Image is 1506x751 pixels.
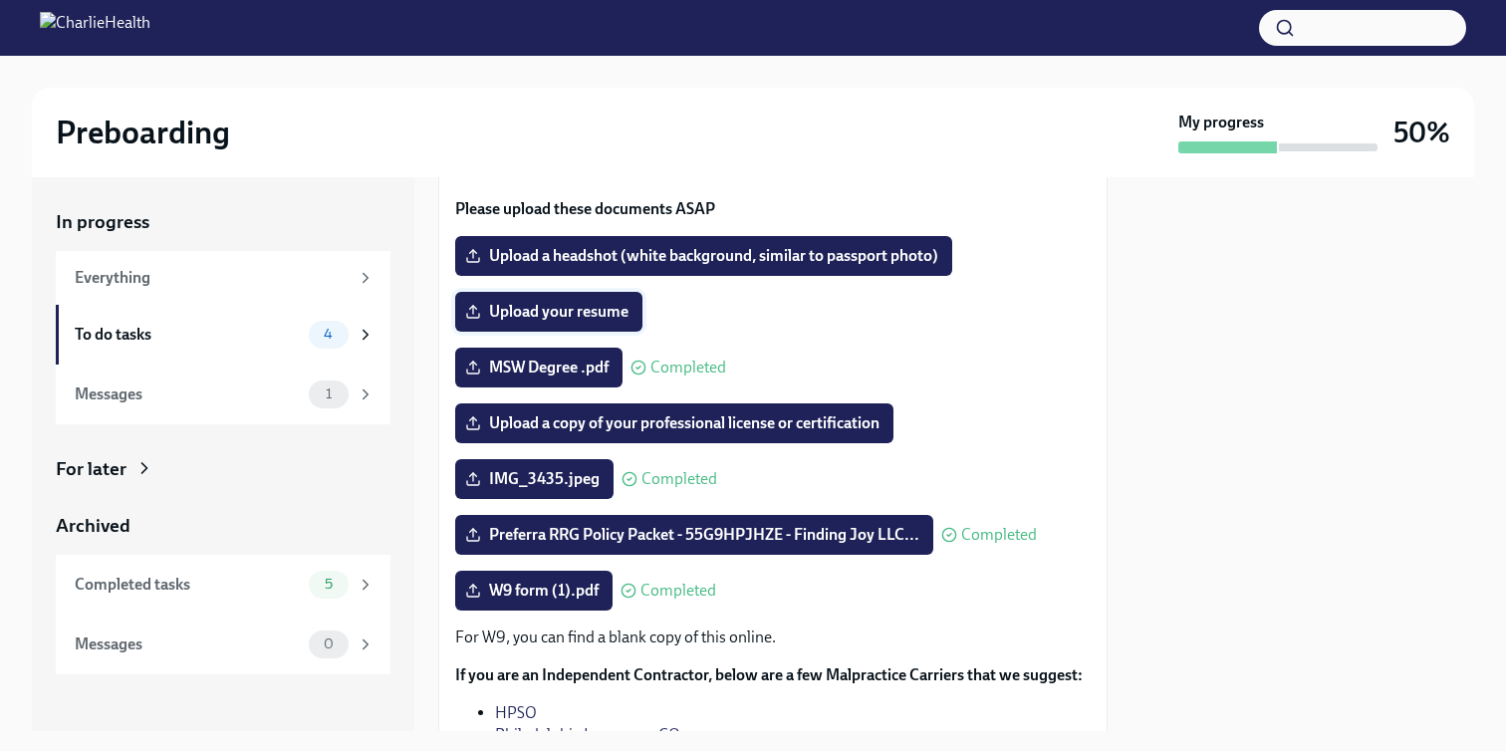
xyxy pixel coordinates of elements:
[75,574,301,596] div: Completed tasks
[469,469,600,489] span: IMG_3435.jpeg
[75,633,301,655] div: Messages
[40,12,150,44] img: CharlieHealth
[56,365,390,424] a: Messages1
[455,292,642,332] label: Upload your resume
[56,209,390,235] a: In progress
[640,583,716,599] span: Completed
[650,360,726,375] span: Completed
[75,267,349,289] div: Everything
[312,636,346,651] span: 0
[455,515,933,555] label: Preferra RRG Policy Packet - 55G9HPJHZE - Finding Joy LLC...
[56,456,126,482] div: For later
[56,513,390,539] a: Archived
[455,626,1091,648] p: For W9, you can find a blank copy of this online.
[1393,115,1450,150] h3: 50%
[469,246,938,266] span: Upload a headshot (white background, similar to passport photo)
[455,199,715,218] strong: Please upload these documents ASAP
[75,383,301,405] div: Messages
[56,456,390,482] a: For later
[961,527,1037,543] span: Completed
[312,327,345,342] span: 4
[469,413,879,433] span: Upload a copy of your professional license or certification
[495,725,680,744] a: Philadelphia Insurance. CO
[56,113,230,152] h2: Preboarding
[455,459,614,499] label: IMG_3435.jpeg
[56,251,390,305] a: Everything
[75,324,301,346] div: To do tasks
[469,302,628,322] span: Upload your resume
[455,665,1083,684] strong: If you are an Independent Contractor, below are a few Malpractice Carriers that we suggest:
[1178,112,1264,133] strong: My progress
[313,577,345,592] span: 5
[56,555,390,615] a: Completed tasks5
[56,615,390,674] a: Messages0
[469,358,609,377] span: MSW Degree .pdf
[56,305,390,365] a: To do tasks4
[455,571,613,611] label: W9 form (1).pdf
[455,403,893,443] label: Upload a copy of your professional license or certification
[469,581,599,601] span: W9 form (1).pdf
[641,471,717,487] span: Completed
[314,386,344,401] span: 1
[469,525,919,545] span: Preferra RRG Policy Packet - 55G9HPJHZE - Finding Joy LLC...
[455,348,623,387] label: MSW Degree .pdf
[455,236,952,276] label: Upload a headshot (white background, similar to passport photo)
[495,703,537,722] a: HPSO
